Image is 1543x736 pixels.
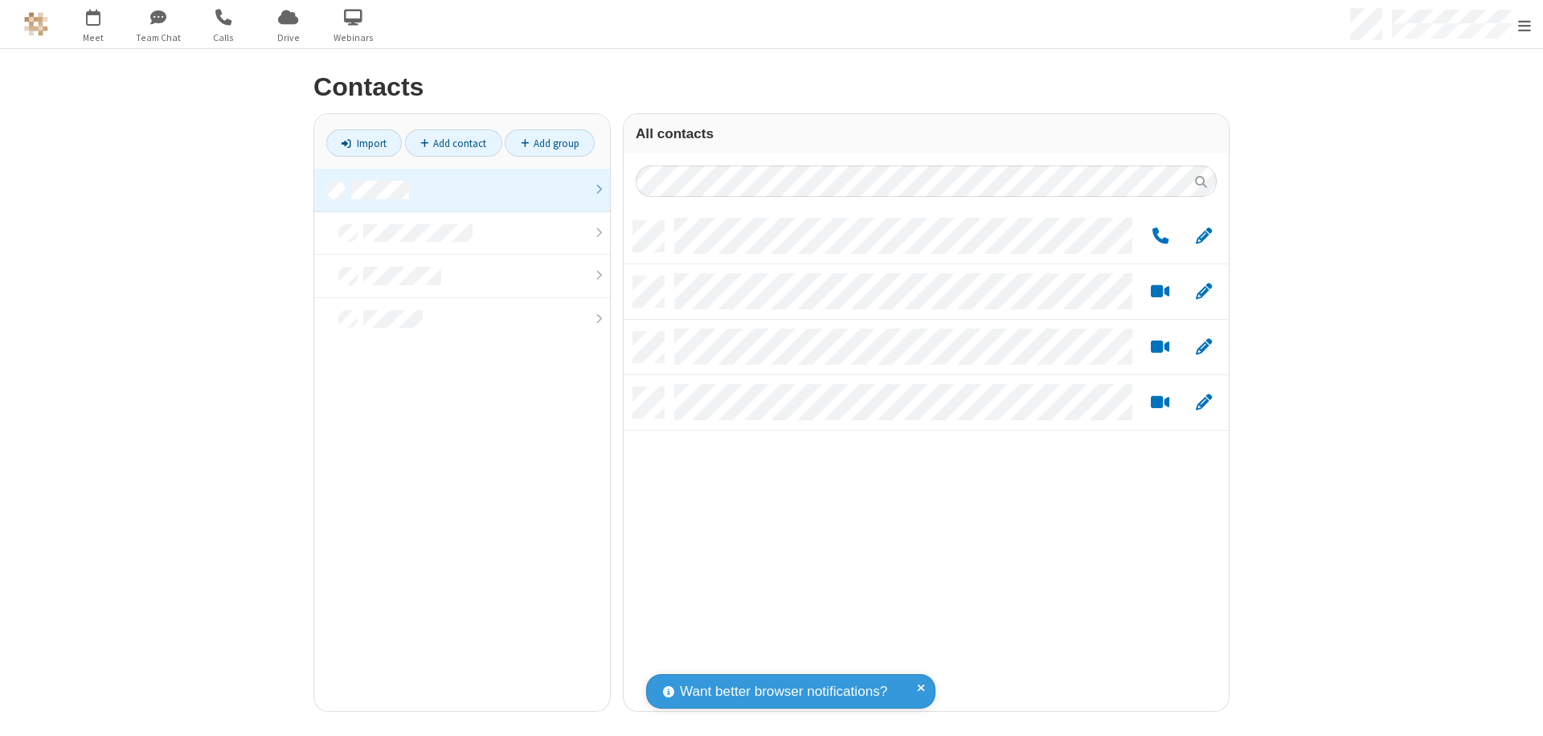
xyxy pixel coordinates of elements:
[680,681,887,702] span: Want better browser notifications?
[24,12,48,36] img: QA Selenium DO NOT DELETE OR CHANGE
[326,129,402,157] a: Import
[128,31,188,45] span: Team Chat
[1144,393,1176,413] button: Start a video meeting
[1144,337,1176,358] button: Start a video meeting
[405,129,502,157] a: Add contact
[1188,282,1219,302] button: Edit
[505,129,595,157] a: Add group
[323,31,383,45] span: Webinars
[63,31,123,45] span: Meet
[258,31,318,45] span: Drive
[193,31,253,45] span: Calls
[624,209,1229,711] div: grid
[1144,282,1176,302] button: Start a video meeting
[1188,227,1219,247] button: Edit
[1188,393,1219,413] button: Edit
[313,73,1230,101] h2: Contacts
[1188,337,1219,358] button: Edit
[1144,227,1176,247] button: Call by phone
[636,126,1217,141] h3: All contacts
